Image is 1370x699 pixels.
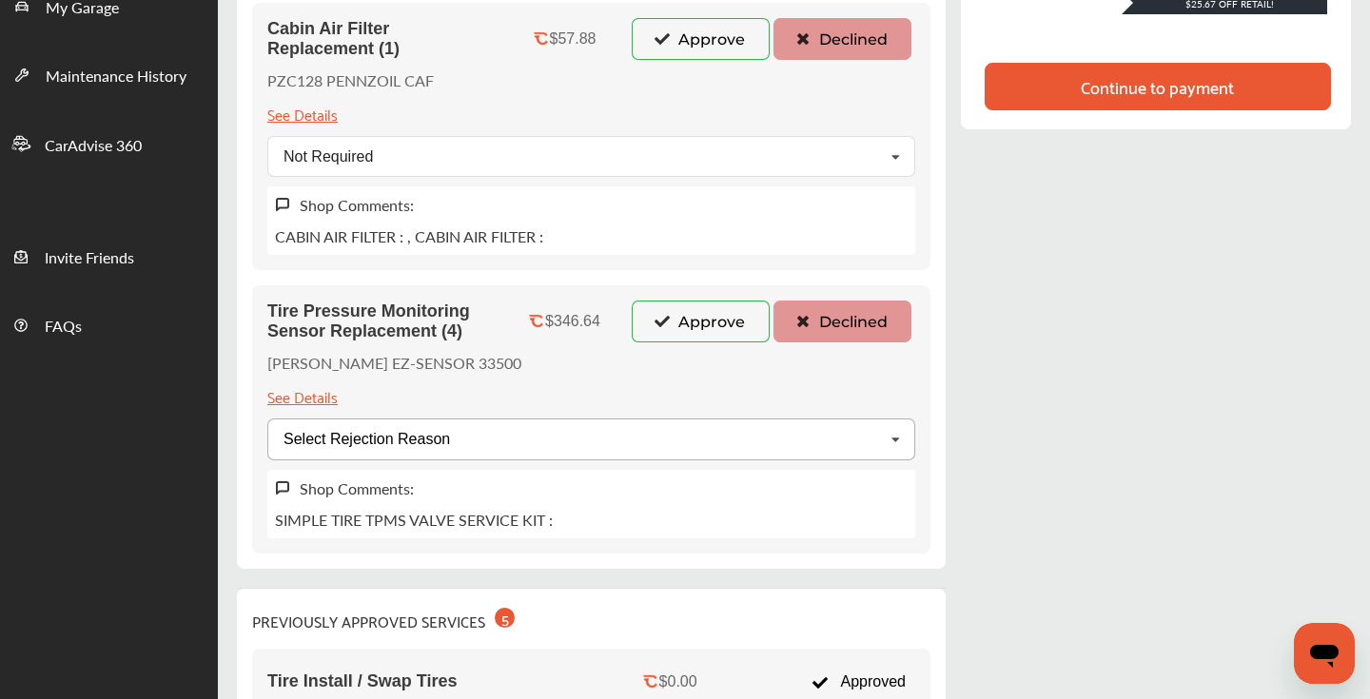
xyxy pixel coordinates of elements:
div: See Details [267,383,338,409]
div: Select Rejection Reason [284,432,450,447]
div: $57.88 [550,30,597,48]
p: SIMPLE TIRE TPMS VALVE SERVICE KIT : [275,509,553,531]
div: $346.64 [545,313,600,330]
div: 5 [495,608,515,628]
p: CABIN AIR FILTER : , CABIN AIR FILTER : [275,225,543,247]
p: [PERSON_NAME] EZ-SENSOR 33500 [267,352,521,374]
img: svg+xml;base64,PHN2ZyB3aWR0aD0iMTYiIGhlaWdodD0iMTciIHZpZXdCb3g9IjAgMCAxNiAxNyIgZmlsbD0ibm9uZSIgeG... [275,480,290,496]
div: Not Required [284,149,373,165]
span: Cabin Air Filter Replacement (1) [267,19,498,59]
span: Invite Friends [45,246,134,271]
button: Approve [632,301,770,342]
img: svg+xml;base64,PHN2ZyB3aWR0aD0iMTYiIGhlaWdodD0iMTciIHZpZXdCb3g9IjAgMCAxNiAxNyIgZmlsbD0ibm9uZSIgeG... [275,197,290,213]
p: PZC128 PENNZOIL CAF [267,69,434,91]
button: Declined [773,18,911,60]
button: Declined [773,301,911,342]
div: PREVIOUSLY APPROVED SERVICES [252,604,515,633]
label: Shop Comments: [300,194,414,216]
a: Maintenance History [1,40,217,108]
div: See Details [267,101,338,126]
div: $0.00 [659,673,697,690]
button: Approve [632,18,770,60]
div: Continue to payment [1081,77,1234,96]
span: Tire Install / Swap Tires [267,671,457,691]
span: Maintenance History [46,65,186,89]
label: Shop Comments: [300,477,414,499]
span: CarAdvise 360 [45,134,142,159]
span: FAQs [45,315,82,340]
span: Tire Pressure Monitoring Sensor Replacement (4) [267,301,498,341]
iframe: Button to launch messaging window [1294,623,1355,684]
